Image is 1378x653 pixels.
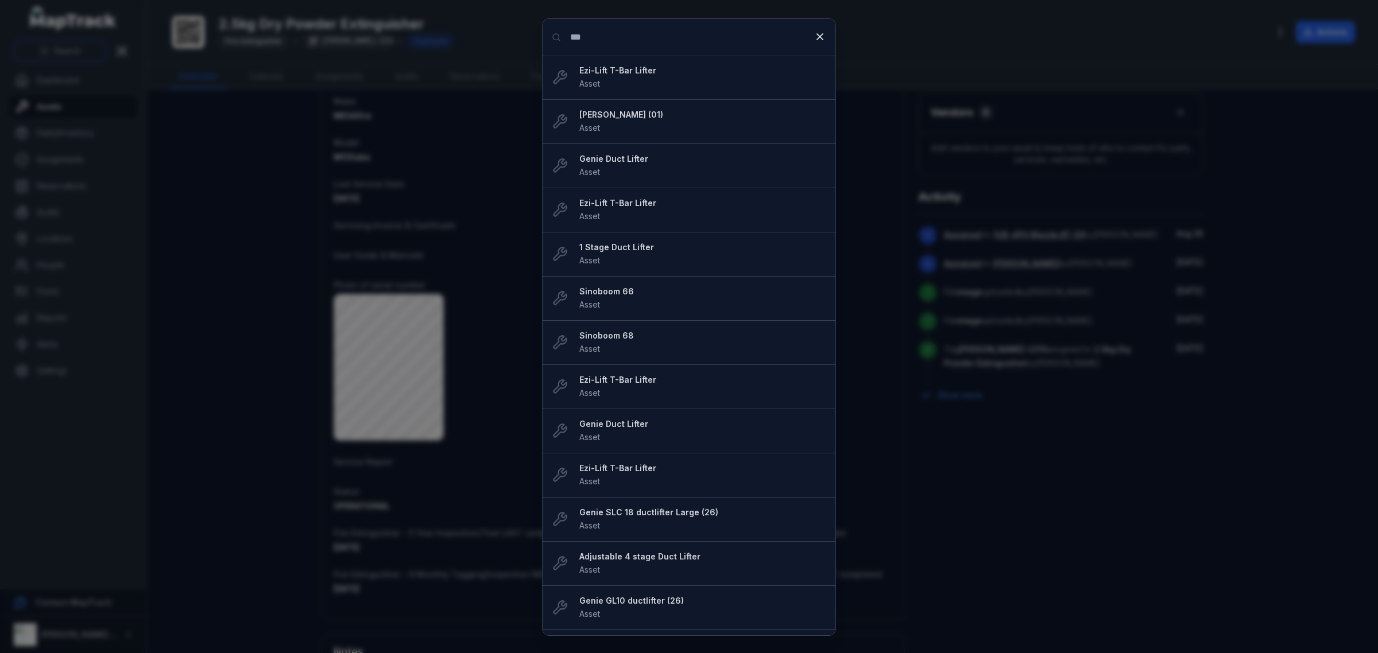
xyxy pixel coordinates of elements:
[579,255,600,265] span: Asset
[579,300,600,309] span: Asset
[579,330,826,355] a: Sinoboom 68Asset
[579,211,600,221] span: Asset
[579,167,600,177] span: Asset
[579,388,600,398] span: Asset
[579,197,826,223] a: Ezi-Lift T-Bar LifterAsset
[579,476,600,486] span: Asset
[579,462,826,488] a: Ezi-Lift T-Bar LifterAsset
[579,418,826,444] a: Genie Duct LifterAsset
[579,374,826,399] a: Ezi-Lift T-Bar LifterAsset
[579,565,600,574] span: Asset
[579,197,826,209] strong: Ezi-Lift T-Bar Lifter
[579,418,826,430] strong: Genie Duct Lifter
[579,462,826,474] strong: Ezi-Lift T-Bar Lifter
[579,344,600,353] span: Asset
[579,609,600,619] span: Asset
[579,551,826,562] strong: Adjustable 4 stage Duct Lifter
[579,242,826,267] a: 1 Stage Duct LifterAsset
[579,595,826,607] strong: Genie GL10 ductlifter (26)
[579,432,600,442] span: Asset
[579,507,826,532] a: Genie SLC 18 ductlifter Large (26)Asset
[579,286,826,311] a: Sinoboom 66Asset
[579,374,826,386] strong: Ezi-Lift T-Bar Lifter
[579,153,826,165] strong: Genie Duct Lifter
[579,109,826,134] a: [PERSON_NAME] (01)Asset
[579,330,826,341] strong: Sinoboom 68
[579,507,826,518] strong: Genie SLC 18 ductlifter Large (26)
[579,79,600,88] span: Asset
[579,551,826,576] a: Adjustable 4 stage Duct LifterAsset
[579,520,600,530] span: Asset
[579,65,826,76] strong: Ezi-Lift T-Bar Lifter
[579,286,826,297] strong: Sinoboom 66
[579,595,826,620] a: Genie GL10 ductlifter (26)Asset
[579,65,826,90] a: Ezi-Lift T-Bar LifterAsset
[579,242,826,253] strong: 1 Stage Duct Lifter
[579,153,826,178] a: Genie Duct LifterAsset
[579,123,600,133] span: Asset
[579,109,826,121] strong: [PERSON_NAME] (01)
